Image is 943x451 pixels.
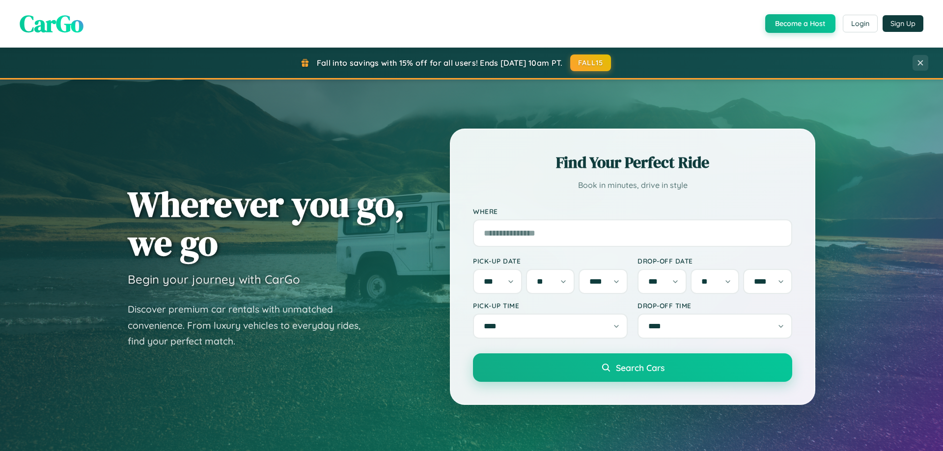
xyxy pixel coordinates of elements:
h3: Begin your journey with CarGo [128,272,300,287]
span: Fall into savings with 15% off for all users! Ends [DATE] 10am PT. [317,58,563,68]
h2: Find Your Perfect Ride [473,152,792,173]
h1: Wherever you go, we go [128,185,405,262]
label: Drop-off Time [638,301,792,310]
p: Book in minutes, drive in style [473,178,792,192]
p: Discover premium car rentals with unmatched convenience. From luxury vehicles to everyday rides, ... [128,301,373,349]
button: Login [843,15,878,32]
button: Become a Host [765,14,835,33]
span: Search Cars [616,362,665,373]
label: Pick-up Time [473,301,628,310]
button: Search Cars [473,353,792,382]
button: FALL15 [570,54,611,71]
label: Where [473,207,792,215]
label: Pick-up Date [473,257,628,265]
button: Sign Up [883,15,923,32]
label: Drop-off Date [638,257,792,265]
span: CarGo [20,7,83,40]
